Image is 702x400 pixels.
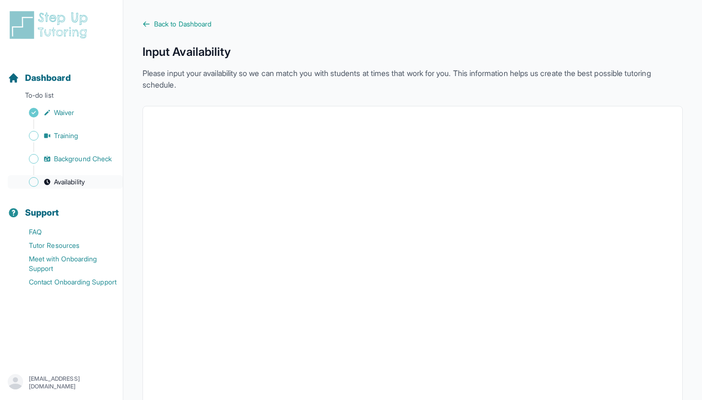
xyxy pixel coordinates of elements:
[54,154,112,164] span: Background Check
[8,129,123,142] a: Training
[143,44,683,60] h1: Input Availability
[8,10,93,40] img: logo
[4,56,119,89] button: Dashboard
[4,191,119,223] button: Support
[8,252,123,275] a: Meet with Onboarding Support
[8,175,123,189] a: Availability
[8,152,123,166] a: Background Check
[143,67,683,90] p: Please input your availability so we can match you with students at times that work for you. This...
[29,375,115,390] p: [EMAIL_ADDRESS][DOMAIN_NAME]
[54,108,74,117] span: Waiver
[8,275,123,289] a: Contact Onboarding Support
[8,71,71,85] a: Dashboard
[154,19,211,29] span: Back to Dashboard
[8,225,123,239] a: FAQ
[8,106,123,119] a: Waiver
[8,374,115,391] button: [EMAIL_ADDRESS][DOMAIN_NAME]
[25,206,59,219] span: Support
[143,19,683,29] a: Back to Dashboard
[54,131,78,141] span: Training
[25,71,71,85] span: Dashboard
[4,90,119,104] p: To-do list
[54,177,85,187] span: Availability
[8,239,123,252] a: Tutor Resources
